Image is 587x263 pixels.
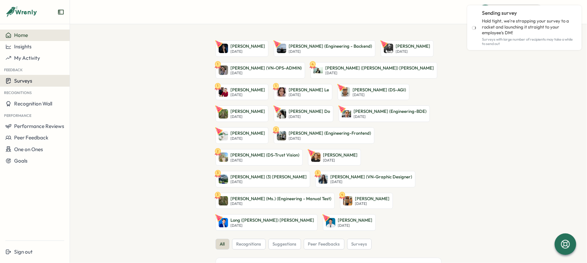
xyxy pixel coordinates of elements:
span: Insights [14,43,32,50]
p: [PERSON_NAME] [323,152,358,158]
text: 3 [217,170,219,175]
img: Trieu Do [277,109,286,119]
img: Hai Trung NGUYEN (DS-AGI) [341,87,350,97]
a: 4Mindy (Tuyền) Nguyen[PERSON_NAME] ([PERSON_NAME]) [PERSON_NAME][DATE] [310,62,437,79]
button: Quick Actions [478,4,545,19]
text: 1 [275,83,277,88]
p: [DATE] [231,202,332,206]
text: 1 [217,61,218,66]
img: Huy Nguyen (Engineering-Frontend) [277,131,286,140]
a: 1Anh Pham (VN-OPS-ADMIN)[PERSON_NAME] (VN-OPS-ADMIN)[DATE] [216,62,305,79]
p: [DATE] [331,180,412,184]
img: Trong Nguyen (Engineering-BDE) [342,109,351,119]
p: [PERSON_NAME] (VN-OPS-ADMIN) [231,65,302,71]
span: Sign out [14,249,33,255]
p: [DATE] [338,223,373,228]
span: peer feedbacks [308,241,340,247]
img: Long (Leon) Tran [219,218,228,227]
p: [PERSON_NAME] (3) [PERSON_NAME] [231,174,307,180]
p: [PERSON_NAME] (DS-AGI) [353,87,406,93]
a: Clarice Cortes[PERSON_NAME][DATE] [216,40,268,57]
p: [PERSON_NAME] [231,108,265,115]
a: 3Nhung PHAN (Ms.) (Engineering - Manual Test)[PERSON_NAME] (Ms.) (Engineering - Manual Test)[DATE] [216,193,335,209]
a: 1Ngoc Le[PERSON_NAME] Le[DATE] [274,84,332,100]
p: Hold tight, we're strapping your survey to a rocket and launching it straight to your employee's DM! [482,18,575,36]
a: Hai Trung NGUYEN (DS-AGI)[PERSON_NAME] (DS-AGI)[DATE] [338,84,409,100]
img: Clarice Cortes [219,44,228,53]
a: 1Tuan Pham[PERSON_NAME][DATE] [216,84,268,100]
span: all [220,241,225,247]
p: [DATE] [231,93,265,97]
a: Alok HAWALDAR[PERSON_NAME][DATE] [381,40,434,57]
p: [PERSON_NAME] (Engineering-Frontend) [289,130,371,136]
p: [PERSON_NAME] (Engineering - Backend) [289,43,372,49]
span: One on Ones [14,146,43,152]
p: [PERSON_NAME] Le [289,87,329,93]
span: Surveys [14,78,32,84]
img: Binh (3) NGUYEN [219,174,228,184]
p: [DATE] [231,180,307,184]
img: Radhika Kapaleshwari [343,196,353,206]
p: [PERSON_NAME] ([PERSON_NAME]) [PERSON_NAME] [326,65,434,71]
p: [PERSON_NAME] [231,87,265,93]
p: [DATE] [289,49,372,54]
a: 2Huy Nguyen (Engineering-Frontend)[PERSON_NAME] (Engineering-Frontend)[DATE] [274,127,374,144]
p: [PERSON_NAME] (Engineering-BDE) [354,108,427,115]
p: [PERSON_NAME] (VN-Graphic Designer) [331,174,412,180]
p: [DATE] [231,71,302,75]
a: Lam Hoang[PERSON_NAME][DATE] [323,214,376,231]
p: [PERSON_NAME] (DS-Trust Vision) [231,152,300,158]
text: 2 [217,149,219,154]
img: Nga Mai [311,152,321,162]
span: surveys [352,241,367,247]
p: [PERSON_NAME] Do [289,108,330,115]
p: [PERSON_NAME] [231,43,265,49]
p: [DATE] [289,93,329,97]
span: My Activity [14,55,40,61]
p: [DATE] [231,136,265,141]
span: Peer Feedback [14,134,48,141]
p: [PERSON_NAME] [231,130,265,136]
p: [DATE] [353,93,406,97]
p: [DATE] [326,71,434,75]
a: 4Radhika Kapaleshwari[PERSON_NAME][DATE] [340,193,393,209]
img: Nhung PHAN (Ms.) (Engineering - Manual Test) [219,196,228,206]
a: Trong Nguyen (Engineering-BDE)[PERSON_NAME] (Engineering-BDE)[DATE] [339,105,430,122]
img: Luan Pham [219,109,228,119]
p: [DATE] [354,115,427,119]
p: Long ([PERSON_NAME]) [PERSON_NAME] [231,217,315,223]
a: 2Giang Tran (DS-Trust Vision)[PERSON_NAME] (DS-Trust Vision)[DATE] [216,149,303,166]
p: [PERSON_NAME] [396,43,431,49]
a: 3Binh (3) NGUYEN[PERSON_NAME] (3) [PERSON_NAME][DATE] [216,171,310,187]
button: Expand sidebar [58,9,64,15]
img: Anh Pham (VN-OPS-ADMIN) [219,65,228,75]
img: Lam Hoang [326,218,335,227]
text: 1 [217,83,218,88]
img: Duy Nguyen (Engineering - Backend) [277,44,286,53]
img: Alok HAWALDAR [384,44,393,53]
p: [DATE] [323,158,358,163]
p: [PERSON_NAME] [355,196,390,202]
img: Ngoc Le [277,87,286,97]
img: Mindy (Tuyền) Nguyen [314,65,323,75]
p: [DATE] [396,49,431,54]
p: [DATE] [231,49,265,54]
span: Performance Reviews [14,123,64,129]
a: Luan Pham[PERSON_NAME][DATE] [216,105,268,122]
text: 2 [275,127,277,132]
a: Nga Mai[PERSON_NAME][DATE] [308,149,361,166]
img: Thao Tran [219,131,228,140]
a: Trieu Do[PERSON_NAME] Do[DATE] [274,105,333,122]
text: 4 [311,61,314,66]
img: Tuan Pham [219,87,228,97]
img: Giang Tran (DS-Trust Vision) [219,152,228,162]
p: [DATE] [231,115,265,119]
span: recognitions [236,241,261,247]
span: Home [14,32,28,38]
p: [PERSON_NAME] [338,217,373,223]
text: 3 [217,192,219,197]
p: [PERSON_NAME] (Ms.) (Engineering - Manual Test) [231,196,332,202]
img: Ha QUAN (VN-Graphic Designer) [319,174,328,184]
a: 3Ha QUAN (VN-Graphic Designer)[PERSON_NAME] (VN-Graphic Designer)[DATE] [316,171,415,187]
p: [DATE] [231,158,300,163]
